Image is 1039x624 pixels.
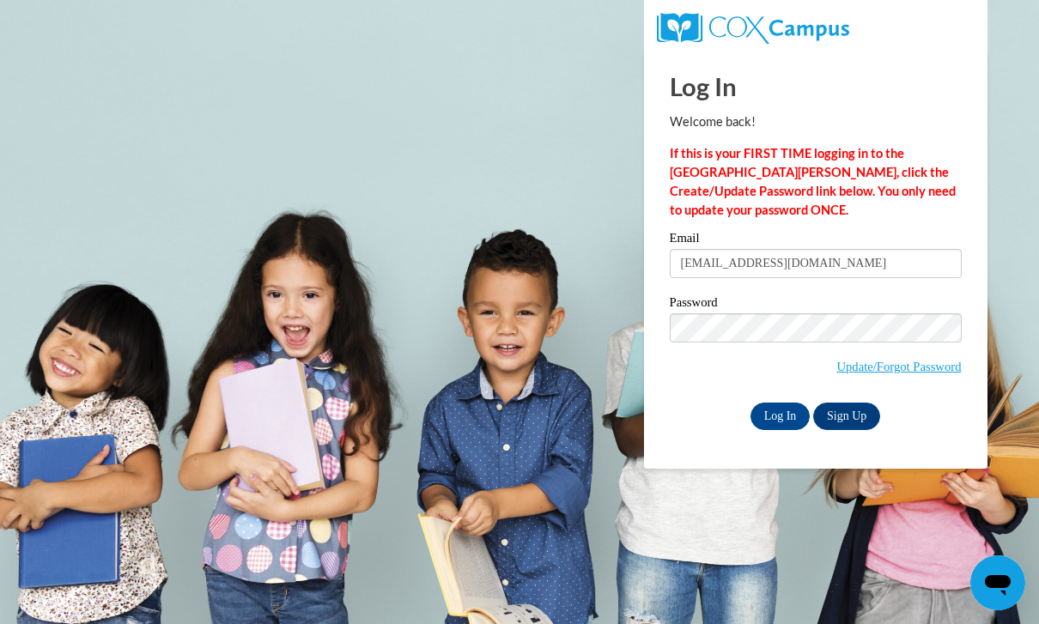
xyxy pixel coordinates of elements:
[836,360,961,373] a: Update/Forgot Password
[670,69,962,104] h1: Log In
[670,146,956,217] strong: If this is your FIRST TIME logging in to the [GEOGRAPHIC_DATA][PERSON_NAME], click the Create/Upd...
[670,232,962,249] label: Email
[813,403,880,430] a: Sign Up
[657,13,849,44] img: COX Campus
[750,403,811,430] input: Log In
[670,296,962,313] label: Password
[970,555,1025,610] iframe: Button to launch messaging window
[670,112,962,131] p: Welcome back!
